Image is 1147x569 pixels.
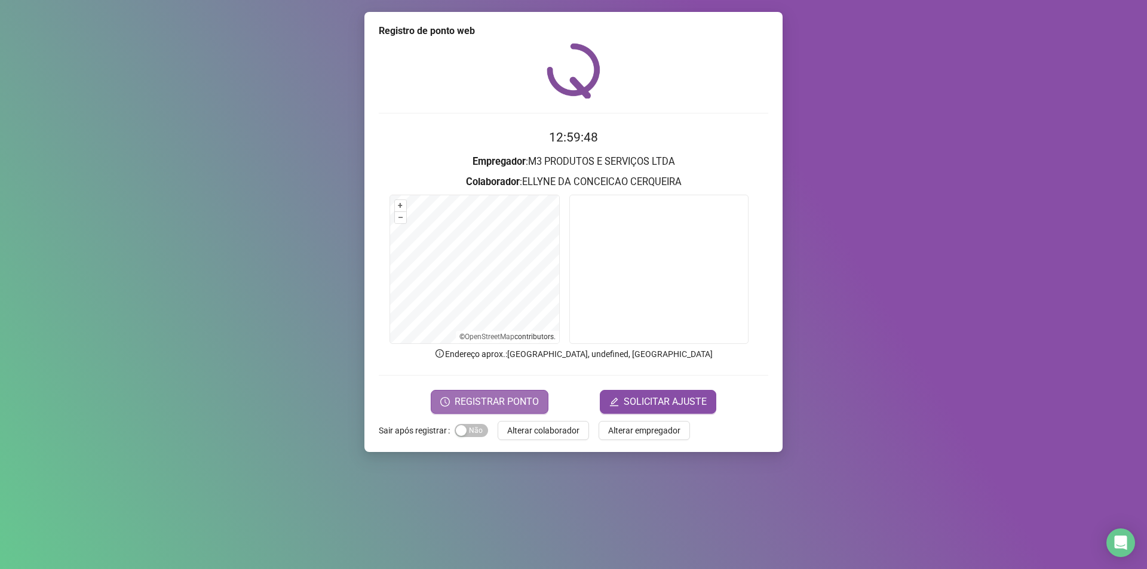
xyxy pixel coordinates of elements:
[599,421,690,440] button: Alterar empregador
[624,395,707,409] span: SOLICITAR AJUSTE
[498,421,589,440] button: Alterar colaborador
[608,424,680,437] span: Alterar empregador
[549,130,598,144] time: 12:59:48
[440,397,450,407] span: clock-circle
[379,421,455,440] label: Sair após registrar
[473,156,526,167] strong: Empregador
[466,176,520,187] strong: Colaborador
[609,397,619,407] span: edit
[1106,528,1135,557] div: Open Intercom Messenger
[379,24,768,38] div: Registro de ponto web
[379,174,768,190] h3: : ELLYNE DA CONCEICAO CERQUEIRA
[459,333,556,341] li: © contributors.
[600,390,716,414] button: editSOLICITAR AJUSTE
[455,395,539,409] span: REGISTRAR PONTO
[431,390,548,414] button: REGISTRAR PONTO
[395,200,406,211] button: +
[547,43,600,99] img: QRPoint
[507,424,579,437] span: Alterar colaborador
[465,333,514,341] a: OpenStreetMap
[395,212,406,223] button: –
[379,154,768,170] h3: : M3 PRODUTOS E SERVIÇOS LTDA
[379,347,768,361] p: Endereço aprox. : [GEOGRAPHIC_DATA], undefined, [GEOGRAPHIC_DATA]
[434,348,445,359] span: info-circle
